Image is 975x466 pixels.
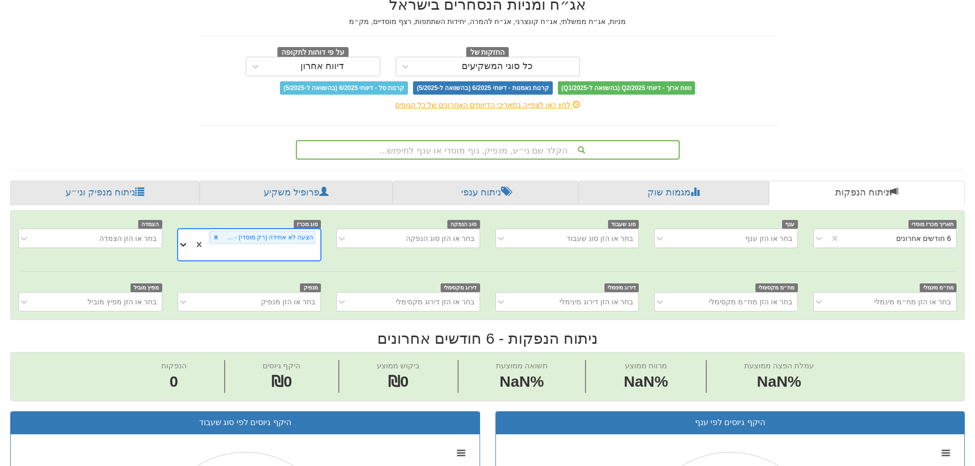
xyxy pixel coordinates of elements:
[261,297,315,307] div: בחר או הזן מנפיק
[782,220,798,229] span: ענף
[388,373,409,390] span: ₪0
[578,181,768,205] a: מגמות שוק
[755,283,798,292] span: מח״מ מקסימלי
[138,220,162,229] span: הצמדה
[567,233,633,243] div: בחר או הזן סוג שעבוד
[294,220,321,229] span: סוג מכרז
[277,47,349,58] span: על פי דוחות לתקופה
[18,417,472,429] div: היקף גיוסים לפי סוג שעבוד
[608,220,639,229] span: סוג שעבוד
[271,373,292,390] span: ₪0
[131,283,162,292] span: מפיץ מוביל
[908,220,957,229] span: תאריך מכרז מוסדי
[604,283,639,292] span: דירוג מינימלי
[920,283,957,292] span: מח״מ מינמלי
[896,233,951,243] div: 6 חודשים אחרונים
[769,181,965,205] a: ניתוח הנפקות
[161,361,187,370] span: הנפקות
[744,361,814,370] span: עמלת הפצה ממוצעת
[874,297,951,307] div: בחר או הזן מח״מ מינמלי
[462,61,533,72] div: כל סוגי המשקיעים
[624,371,668,393] span: NaN%
[300,283,321,292] span: מנפיק
[496,371,548,393] span: NaN%
[396,297,474,307] div: בחר או הזן דירוג מקסימלי
[466,47,509,58] span: החזקות של
[413,81,552,95] span: קרנות נאמנות - דיווחי 6/2025 (בהשוואה ל-5/2025)
[625,361,667,370] span: מרווח ממוצע
[441,283,480,292] span: דירוג מקסימלי
[709,297,792,307] div: בחר או הזן מח״מ מקסימלי
[447,220,480,229] span: סוג הנפקה
[504,417,957,429] div: היקף גיוסים לפי ענף
[280,81,408,95] span: קרנות סל - דיווחי 6/2025 (בהשוואה ל-5/2025)
[558,81,695,95] span: טווח ארוך - דיווחי Q2/2025 (בהשוואה ל-Q1/2025)
[99,233,157,243] div: בחר או הזן הצמדה
[406,233,474,243] div: בחר או הזן סוג הנפקה
[200,181,392,205] a: פרופיל משקיע
[222,232,315,243] div: הצעה לא אחידה (רק מוסדי) - ריבית
[196,18,779,26] h5: מניות, אג״ח ממשלתי, אג״ח קונצרני, אג״ח להמרה, יחידות השתתפות, רצף מוסדיים, מק״מ
[745,233,792,243] div: בחר או הזן ענף
[559,297,633,307] div: בחר או הזן דירוג מינימלי
[263,361,300,370] span: היקף גיוסים
[10,330,965,347] h2: ניתוח הנפקות - 6 חודשים אחרונים
[161,371,187,393] span: 0
[377,361,420,370] span: ביקוש ממוצע
[188,100,787,110] div: לחץ כאן לצפייה בתאריכי הדיווחים האחרונים של כל הגופים
[393,181,578,205] a: ניתוח ענפי
[297,141,679,159] div: הקלד שם ני״ע, מנפיק, גוף מוסדי או ענף לחיפוש...
[10,181,200,205] a: ניתוח מנפיק וני״ע
[496,361,548,370] span: תשואה ממוצעת
[88,297,157,307] div: בחר או הזן מפיץ מוביל
[744,371,814,393] span: NaN%
[300,61,344,72] div: דיווח אחרון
